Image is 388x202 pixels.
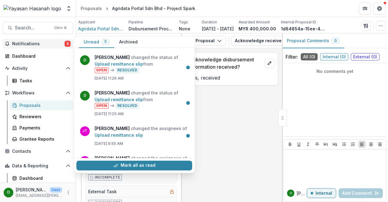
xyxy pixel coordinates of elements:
[114,36,142,48] button: Archived
[340,141,348,148] button: Bullet List
[10,76,73,86] a: Tasks
[65,189,72,196] button: More
[12,91,63,96] span: Workflows
[12,53,68,59] div: Dashboard
[297,190,307,197] p: [PERSON_NAME]
[12,163,63,169] span: Data & Reporting
[367,141,375,148] button: Align Center
[12,149,63,154] span: Contacts
[95,155,189,168] p: changed the assignees of
[78,26,124,32] a: Agridata Portal Sdn Bhd
[15,25,51,31] span: Search...
[95,132,143,138] a: Upload remittance slip
[286,141,294,148] button: Bold
[95,90,189,109] p: changed the status of from
[349,141,356,148] button: Ordered List
[10,134,73,144] a: Grantee Reports
[184,36,226,46] button: Proposal
[104,39,107,44] span: 5
[78,19,95,25] p: Applicant
[239,19,270,25] p: Awarded Amount
[95,97,143,102] a: Upload remittance slip
[95,61,143,67] a: Upload remittance slip
[351,53,380,60] span: External ( 0 )
[331,141,339,148] button: Heading 2
[10,123,73,133] a: Payments
[76,161,192,170] button: Mark all as read
[286,68,384,74] p: No comments yet
[239,26,276,32] p: MYR 400,000.00
[373,2,386,15] button: Get Help
[286,53,298,60] p: Filter:
[112,5,195,12] div: Agridata Portal Sdn Bhd - Project Spark
[88,188,117,195] h5: External Task
[202,26,234,32] p: [DATE] - [DATE]
[2,51,73,61] a: Dashboard
[81,5,102,12] div: Proposals
[189,56,262,70] p: Acknowledge disbursement information received?
[316,191,332,196] p: Internal
[2,22,73,34] button: Search...
[2,161,73,171] button: Open Data & Reporting
[78,4,104,13] a: Proposals
[320,53,348,60] span: Internal ( 0 )
[358,141,366,148] button: Align Left
[313,141,321,148] button: Strike
[95,54,189,73] p: changed the status of from
[295,141,303,148] button: Underline
[2,88,73,98] button: Open Workflows
[265,58,274,68] button: edit
[19,125,68,131] div: Payments
[339,188,383,198] button: Add Comment
[95,175,120,180] p: Incomplete
[129,26,174,32] p: Disbursement Process
[50,187,62,193] p: User
[16,193,62,198] p: [EMAIL_ADDRESS][PERSON_NAME][DOMAIN_NAME]
[12,66,63,71] span: Activity
[10,173,73,183] a: Dashboard
[7,190,10,194] div: Dina
[79,36,114,48] button: Unread
[281,26,326,32] p: 1d84854a-15ee-42f4-ab79-c2bc2d954030
[231,36,368,46] button: Acknowledge receive disbursement details (Finance)
[10,100,73,110] a: Proposals
[53,25,68,31] div: Ctrl + K
[19,102,68,108] div: Proposals
[129,19,143,25] p: Pipeline
[301,53,318,60] span: All ( 0 )
[304,141,312,148] button: Italicize
[290,192,292,195] div: Dina
[10,111,73,122] a: Reviewers
[16,187,47,193] p: [PERSON_NAME]
[334,39,337,43] span: 0
[19,77,68,84] div: Tasks
[179,19,188,25] p: Tags
[2,63,73,73] button: Open Activity
[2,146,73,156] button: Open Contacts
[12,41,65,46] span: Notifications
[65,41,71,47] span: 5
[307,188,336,198] button: Internal
[376,141,383,148] button: Align Right
[359,2,371,15] button: Partners
[78,4,198,13] nav: breadcrumb
[65,2,73,15] button: Open entity switcher
[202,19,217,25] p: Duration
[2,39,73,49] button: Notifications5
[189,74,274,81] p: Yes, received
[179,26,190,32] p: None
[19,136,68,142] div: Grantee Reports
[282,33,344,48] button: Proposal Comments
[19,113,68,120] div: Reviewers
[322,141,329,148] button: Heading 1
[281,19,316,25] p: Internal Proposal ID
[3,5,61,12] img: Yayasan Hasanah logo
[19,175,68,181] div: Dashboard
[95,125,189,139] p: changed the assignees of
